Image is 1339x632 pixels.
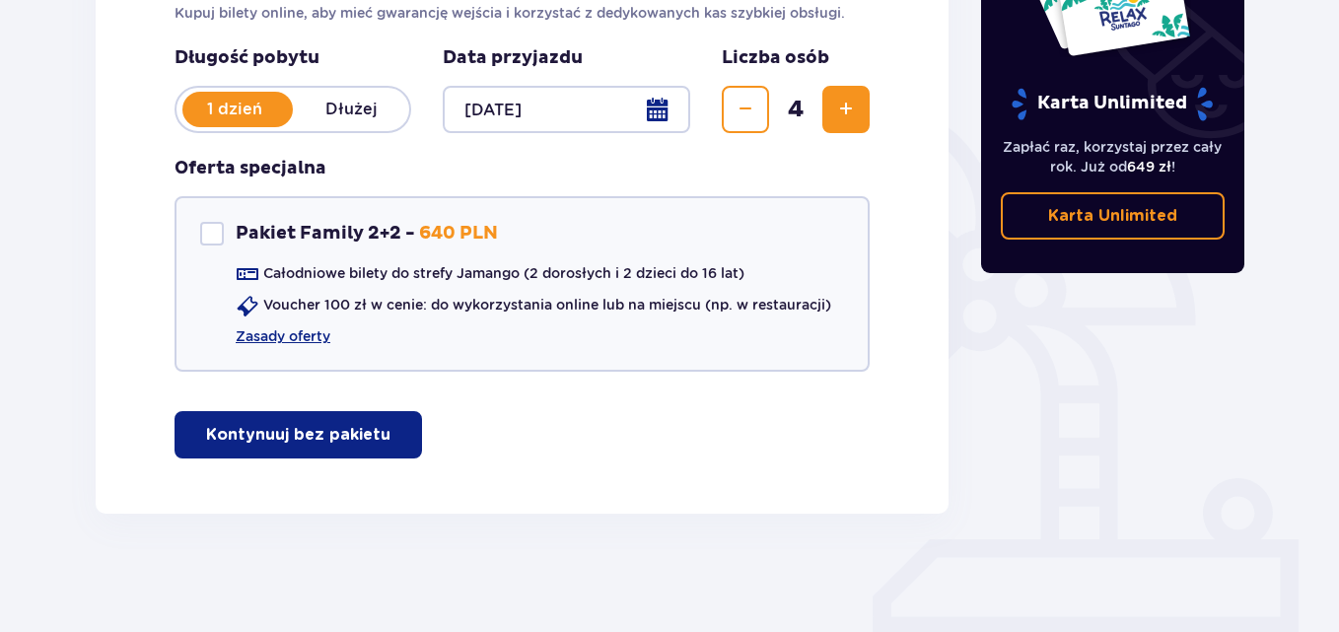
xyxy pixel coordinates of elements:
p: Data przyjazdu [443,46,583,70]
p: Kontynuuj bez pakietu [206,424,390,446]
button: Kontynuuj bez pakietu [175,411,422,458]
p: Karta Unlimited [1048,205,1177,227]
p: Kupuj bilety online, aby mieć gwarancję wejścia i korzystać z dedykowanych kas szybkiej obsługi. [175,3,870,23]
p: Całodniowe bilety do strefy Jamango (2 dorosłych i 2 dzieci do 16 lat) [263,263,744,283]
p: Liczba osób [722,46,829,70]
p: 640 PLN [419,222,498,246]
p: Zapłać raz, korzystaj przez cały rok. Już od ! [1001,137,1226,176]
p: Dłużej [293,99,409,120]
p: Pakiet Family 2+2 - [236,222,415,246]
span: 649 zł [1127,159,1171,175]
p: Karta Unlimited [1010,87,1215,121]
p: Voucher 100 zł w cenie: do wykorzystania online lub na miejscu (np. w restauracji) [263,295,831,315]
h3: Oferta specjalna [175,157,326,180]
a: Zasady oferty [236,326,330,346]
p: 1 dzień [176,99,293,120]
p: Długość pobytu [175,46,411,70]
button: Zwiększ [822,86,870,133]
button: Zmniejsz [722,86,769,133]
span: 4 [773,95,818,124]
a: Karta Unlimited [1001,192,1226,240]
